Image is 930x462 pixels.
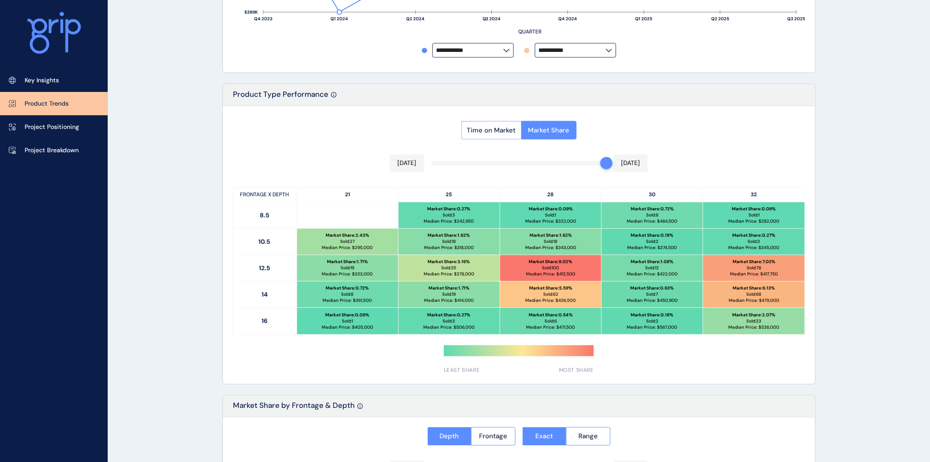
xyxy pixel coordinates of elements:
[322,245,373,251] p: Median Price: $ 295,000
[521,121,577,139] button: Market Share
[233,282,297,308] p: 14
[327,259,368,265] p: Market Share : 1.71 %
[628,245,677,251] p: Median Price: $ 374,500
[631,312,674,318] p: Market Share : 0.18 %
[440,432,459,441] span: Depth
[233,89,329,106] p: Product Type Performance
[406,16,425,22] text: Q2 2024
[341,291,354,297] p: Sold: 8
[423,324,475,330] p: Median Price: $ 506,000
[233,229,297,255] p: 10.5
[233,255,297,281] p: 12.5
[322,324,373,330] p: Median Price: $ 405,000
[25,99,69,108] p: Product Trends
[542,265,559,271] p: Sold: 100
[559,367,594,374] span: MOST SHARE
[631,206,674,212] p: Market Share : 0.72 %
[518,29,541,36] text: QUARTER
[25,123,79,132] p: Project Positioning
[483,16,501,22] text: Q3 2024
[442,291,456,297] p: Sold: 19
[233,308,297,334] p: 16
[428,427,472,446] button: Depth
[297,187,399,202] p: 21
[500,187,602,202] p: 28
[748,238,760,245] p: Sold: 3
[627,324,678,330] p: Median Price: $ 567,000
[526,271,575,277] p: Median Price: $ 412,500
[646,318,658,324] p: Sold: 2
[529,312,573,318] p: Market Share : 0.54 %
[444,367,480,374] span: LEAST SHARE
[479,432,507,441] span: Frontage
[788,16,806,22] text: Q3 2025
[424,218,474,224] p: Median Price: $ 242,950
[461,121,521,139] button: Time on Market
[525,245,576,251] p: Median Price: $ 343,000
[429,285,469,291] p: Market Share : 1.71 %
[711,16,729,22] text: Q2 2025
[442,238,456,245] p: Sold: 18
[428,232,470,238] p: Market Share : 1.62 %
[244,10,258,15] text: $389K
[578,432,598,441] span: Range
[543,291,558,297] p: Sold: 62
[566,427,610,446] button: Range
[631,285,674,291] p: Market Share : 0.63 %
[525,297,576,304] p: Median Price: $ 436,500
[326,285,369,291] p: Market Share : 0.72 %
[467,126,516,135] span: Time on Market
[233,187,297,202] p: FRONTAGE X DEPTH
[733,312,776,318] p: Market Share : 2.07 %
[428,206,471,212] p: Market Share : 0.27 %
[341,265,354,271] p: Sold: 19
[523,427,567,446] button: Exact
[747,291,762,297] p: Sold: 68
[621,159,640,168] p: [DATE]
[322,271,373,277] p: Median Price: $ 333,000
[528,126,570,135] span: Market Share
[25,76,59,85] p: Key Insights
[602,187,703,202] p: 30
[529,285,572,291] p: Market Share : 5.59 %
[559,16,578,22] text: Q4 2024
[631,259,674,265] p: Market Share : 1.08 %
[733,259,775,265] p: Market Share : 7.03 %
[25,146,79,155] p: Project Breakdown
[646,265,659,271] p: Sold: 12
[326,232,369,238] p: Market Share : 2.43 %
[729,218,780,224] p: Median Price: $ 282,000
[729,245,780,251] p: Median Price: $ 345,000
[732,206,776,212] p: Market Share : 0.09 %
[747,265,761,271] p: Sold: 78
[703,187,805,202] p: 32
[428,259,470,265] p: Market Share : 3.16 %
[424,245,474,251] p: Median Price: $ 318,000
[443,212,455,218] p: Sold: 3
[729,297,779,304] p: Median Price: $ 479,000
[544,238,557,245] p: Sold: 18
[545,212,556,218] p: Sold: 1
[730,271,778,277] p: Median Price: $ 417,750
[233,202,297,228] p: 8.5
[326,312,370,318] p: Market Share : 0.09 %
[646,238,658,245] p: Sold: 2
[424,271,474,277] p: Median Price: $ 378,000
[399,187,500,202] p: 25
[646,212,658,218] p: Sold: 8
[331,16,348,22] text: Q1 2024
[627,218,678,224] p: Median Price: $ 484,500
[397,159,416,168] p: [DATE]
[342,318,353,324] p: Sold: 1
[424,297,474,304] p: Median Price: $ 414,000
[526,324,575,330] p: Median Price: $ 471,500
[428,312,471,318] p: Market Share : 0.27 %
[442,265,457,271] p: Sold: 35
[323,297,372,304] p: Median Price: $ 361,500
[647,291,658,297] p: Sold: 7
[747,318,762,324] p: Sold: 23
[733,285,775,291] p: Market Share : 6.13 %
[729,324,780,330] p: Median Price: $ 538,000
[340,238,355,245] p: Sold: 27
[631,232,674,238] p: Market Share : 0.18 %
